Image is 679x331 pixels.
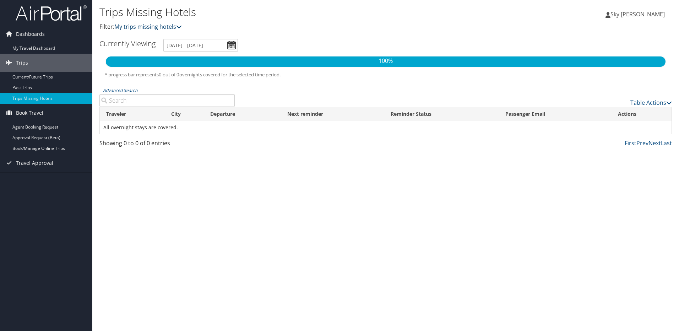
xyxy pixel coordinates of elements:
span: Dashboards [16,25,45,43]
input: Advanced Search [99,94,235,107]
div: Showing 0 to 0 of 0 entries [99,139,235,151]
a: Table Actions [630,99,672,107]
a: My trips missing hotels [114,23,182,31]
th: Departure: activate to sort column descending [204,107,281,121]
input: [DATE] - [DATE] [163,39,238,52]
a: Sky [PERSON_NAME] [605,4,672,25]
span: Trips [16,54,28,72]
span: Book Travel [16,104,43,122]
a: First [625,139,636,147]
span: Sky [PERSON_NAME] [610,10,665,18]
span: Travel Approval [16,154,53,172]
th: City: activate to sort column ascending [165,107,204,121]
td: All overnight stays are covered. [100,121,672,134]
th: Traveler: activate to sort column ascending [100,107,165,121]
img: airportal-logo.png [16,5,87,21]
span: 0 out of 0 [159,71,179,78]
th: Passenger Email: activate to sort column ascending [499,107,612,121]
a: Next [648,139,661,147]
p: Filter: [99,22,481,32]
th: Next reminder [281,107,384,121]
h1: Trips Missing Hotels [99,5,481,20]
a: Advanced Search [103,87,137,93]
a: Last [661,139,672,147]
h5: * progress bar represents overnights covered for the selected time period. [105,71,667,78]
a: Prev [636,139,648,147]
th: Reminder Status [384,107,499,121]
p: 100% [106,56,666,66]
h3: Currently Viewing [99,39,156,48]
th: Actions [612,107,672,121]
